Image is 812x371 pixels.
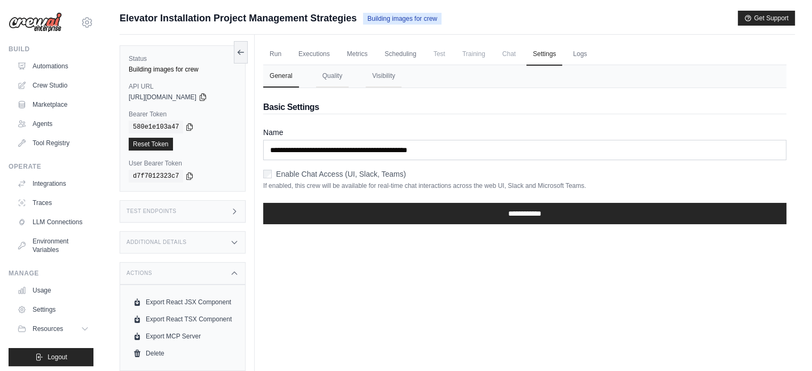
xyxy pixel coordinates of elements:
[129,328,236,345] a: Export MCP Server
[13,214,93,231] a: LLM Connections
[129,159,236,168] label: User Bearer Token
[566,43,593,66] a: Logs
[13,282,93,299] a: Usage
[129,121,183,133] code: 580e1e103a47
[129,294,236,311] a: Export React JSX Component
[13,301,93,318] a: Settings
[9,45,93,53] div: Build
[366,65,401,88] button: Visibility
[738,11,795,26] button: Get Support
[759,320,812,371] iframe: Chat Widget
[13,77,93,94] a: Crew Studio
[456,43,492,65] span: Training is not available until the deployment is complete
[127,270,152,277] h3: Actions
[129,311,236,328] a: Export React TSX Component
[263,65,299,88] button: General
[276,169,406,179] label: Enable Chat Access (UI, Slack, Teams)
[129,65,236,74] div: Building images for crew
[129,54,236,63] label: Status
[129,93,196,101] span: [URL][DOMAIN_NAME]
[292,43,336,66] a: Executions
[9,12,62,33] img: Logo
[13,175,93,192] a: Integrations
[13,233,93,258] a: Environment Variables
[127,208,177,215] h3: Test Endpoints
[129,82,236,91] label: API URL
[363,13,442,25] span: Building images for crew
[263,101,786,114] h2: Basic Settings
[263,65,786,88] nav: Tabs
[9,162,93,171] div: Operate
[496,43,522,65] span: Chat is not available until the deployment is complete
[48,353,67,361] span: Logout
[13,135,93,152] a: Tool Registry
[129,345,236,362] a: Delete
[13,96,93,113] a: Marketplace
[341,43,374,66] a: Metrics
[129,170,183,183] code: d7f7012323c7
[129,110,236,119] label: Bearer Token
[127,239,186,246] h3: Additional Details
[9,348,93,366] button: Logout
[316,65,349,88] button: Quality
[378,43,422,66] a: Scheduling
[120,11,357,26] span: Elevator Installation Project Management Strategies
[129,138,173,151] a: Reset Token
[263,43,288,66] a: Run
[13,194,93,211] a: Traces
[526,43,562,66] a: Settings
[9,269,93,278] div: Manage
[263,127,786,138] label: Name
[13,115,93,132] a: Agents
[13,320,93,337] button: Resources
[13,58,93,75] a: Automations
[33,325,63,333] span: Resources
[263,181,786,190] p: If enabled, this crew will be available for real-time chat interactions across the web UI, Slack ...
[427,43,452,65] span: Test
